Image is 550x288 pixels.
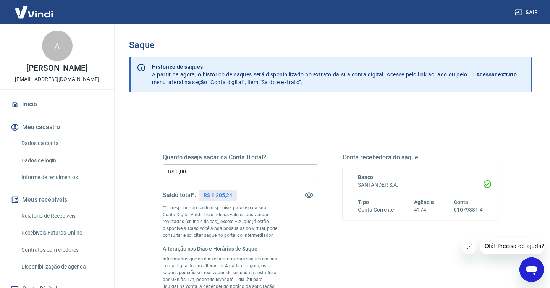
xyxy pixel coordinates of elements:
iframe: Close message [462,239,477,254]
img: Vindi [9,0,59,24]
span: Banco [358,174,373,180]
span: Agência [414,199,434,205]
p: A partir de agora, o histórico de saques será disponibilizado no extrato da sua conta digital. Ac... [152,63,467,86]
button: Sair [513,5,541,19]
h6: Conta Corrente [358,206,394,214]
button: Meus recebíveis [9,191,105,208]
p: R$ 1.205,24 [204,191,232,199]
p: Acessar extrato [476,71,517,78]
h5: Quanto deseja sacar da Conta Digital? [163,154,318,161]
a: Disponibilização de agenda [18,259,105,275]
span: Conta [454,199,468,205]
a: Contratos com credores [18,242,105,258]
p: Histórico de saques [152,63,467,71]
iframe: Button to launch messaging window [519,257,544,282]
a: Dados da conta [18,136,105,151]
a: Recebíveis Futuros Online [18,225,105,241]
h6: 4174 [414,206,434,214]
a: Relatório de Recebíveis [18,208,105,224]
a: Início [9,96,105,113]
iframe: Message from company [480,238,544,254]
h5: Conta recebedora do saque [343,154,498,161]
span: Tipo [358,199,369,205]
p: [EMAIL_ADDRESS][DOMAIN_NAME] [15,75,99,83]
h5: Saldo total*: [163,191,196,199]
h6: SANTANDER S.A. [358,181,483,189]
div: A [42,31,73,61]
button: Meu cadastro [9,119,105,136]
h3: Saque [129,40,532,50]
h6: 01079881-4 [454,206,483,214]
a: Dados de login [18,153,105,168]
a: Acessar extrato [476,63,525,86]
a: Informe de rendimentos [18,170,105,185]
p: *Corresponde ao saldo disponível para uso na sua Conta Digital Vindi. Incluindo os valores das ve... [163,204,279,239]
p: [PERSON_NAME] [26,64,87,72]
span: Olá! Precisa de ajuda? [5,5,64,11]
h6: Alteração nos Dias e Horários de Saque [163,245,279,252]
